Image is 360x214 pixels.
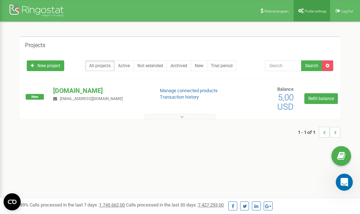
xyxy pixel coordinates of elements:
button: Search [301,60,322,71]
span: Balance [277,86,294,92]
input: Search [265,60,301,71]
a: Transaction history [160,94,199,100]
a: Active [114,60,134,71]
a: Manage connected products [160,88,218,93]
a: New project [27,60,64,71]
span: Referral program [264,9,289,13]
a: All projects [85,60,115,71]
span: [EMAIL_ADDRESS][DOMAIN_NAME] [60,96,123,101]
iframe: Intercom live chat [336,174,353,191]
u: 1 745 662,00 [99,202,125,208]
span: 5,00 USD [277,93,294,112]
nav: ... [298,120,340,145]
a: New [191,60,207,71]
span: New [26,94,44,100]
span: Log Out [341,9,353,13]
span: Calls processed in the last 30 days : [126,202,224,208]
a: Refill balance [304,93,338,104]
a: Trial period [207,60,237,71]
h5: Projects [25,42,45,49]
span: Calls processed in the last 7 days : [30,202,125,208]
p: [DOMAIN_NAME] [53,86,148,95]
span: 1 - 1 of 1 [298,127,319,138]
a: Not extended [133,60,167,71]
span: Profile settings [305,9,326,13]
u: 7 427 293,00 [198,202,224,208]
button: Open CMP widget [4,193,21,210]
a: Archived [167,60,191,71]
